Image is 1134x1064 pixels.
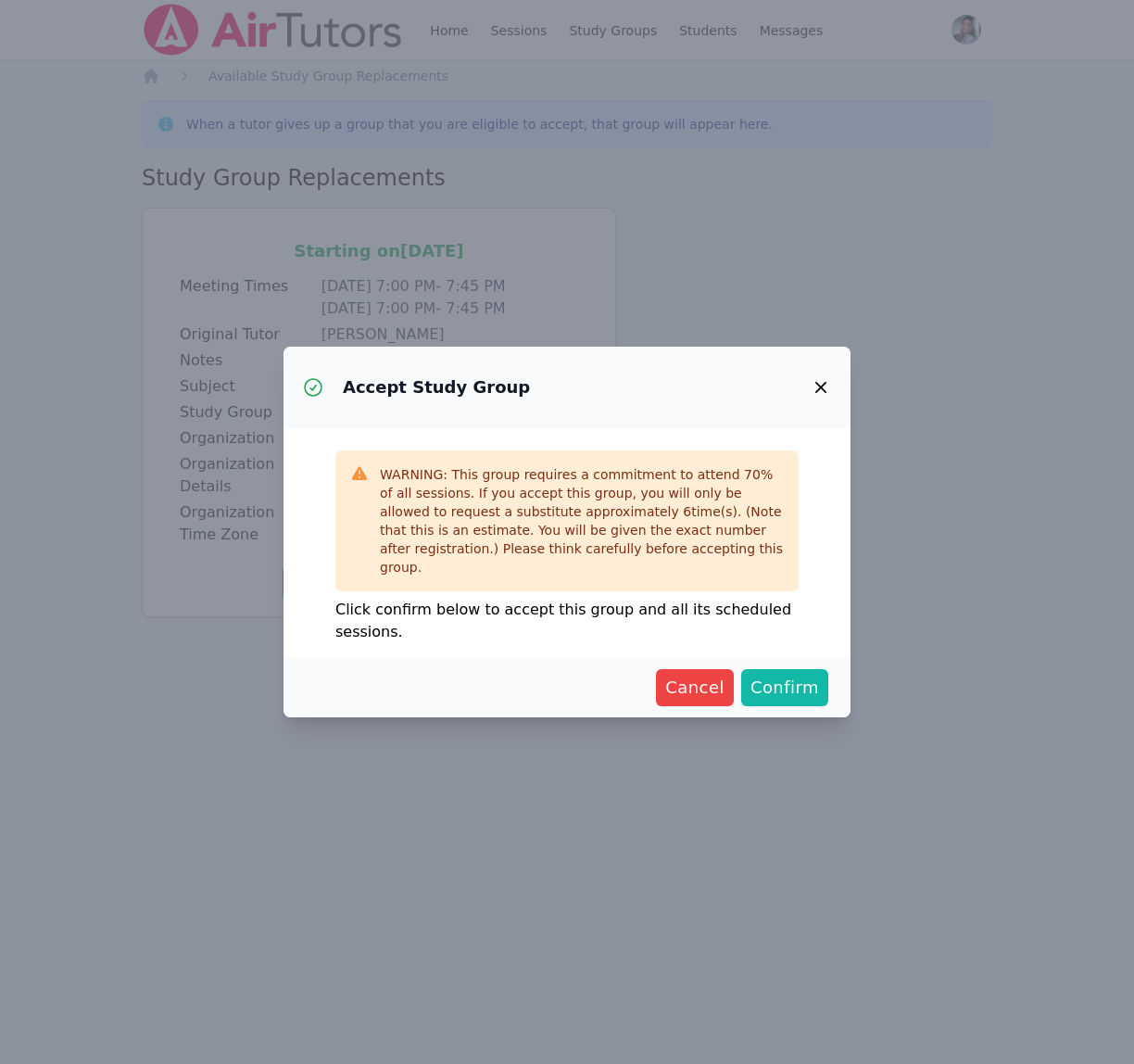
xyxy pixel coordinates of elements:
button: Confirm [741,669,828,706]
span: Confirm [750,675,819,701]
div: WARNING: This group requires a commitment to attend 70 % of all sessions. If you accept this grou... [380,465,784,576]
h3: Accept Study Group [343,376,530,399]
button: Cancel [656,669,734,706]
p: Click confirm below to accept this group and all its scheduled sessions. [335,599,799,643]
span: Cancel [665,675,724,701]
